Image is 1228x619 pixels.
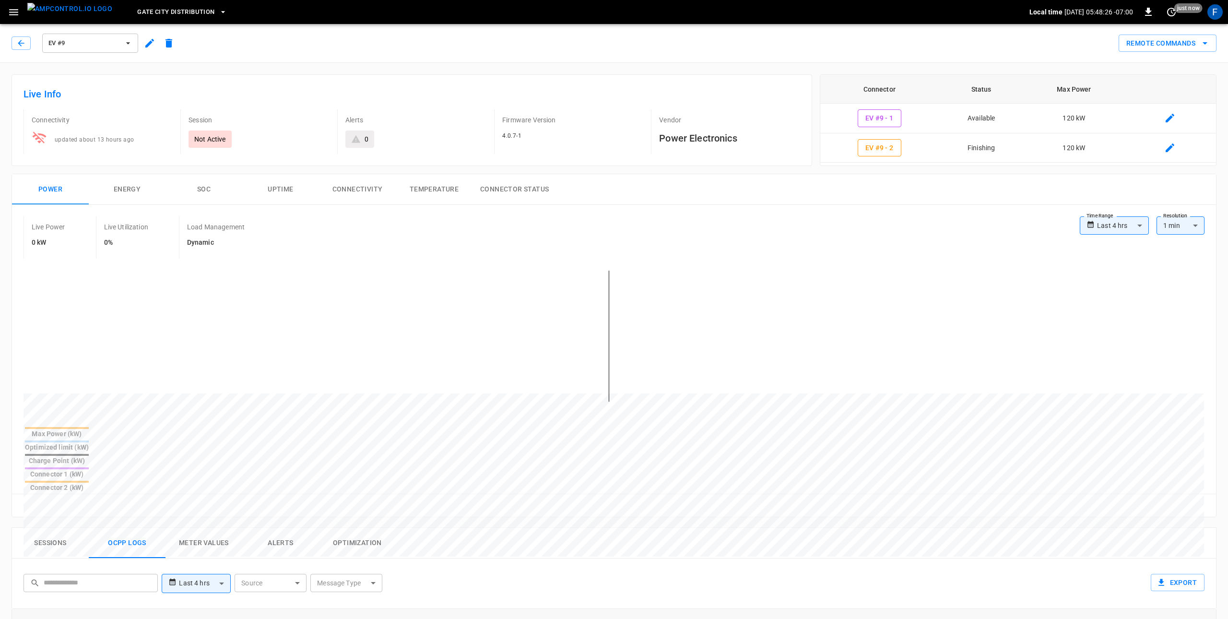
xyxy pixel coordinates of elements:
div: Last 4 hrs [1097,216,1149,235]
p: Firmware Version [502,115,643,125]
div: profile-icon [1207,4,1223,20]
button: Uptime [242,174,319,205]
button: Sessions [12,528,89,559]
th: Status [938,75,1024,104]
button: Optimization [319,528,396,559]
p: Live Utilization [104,222,148,232]
div: remote commands options [1119,35,1216,52]
p: Vendor [659,115,800,125]
span: just now [1174,3,1203,13]
span: Gate City Distribution [137,7,214,18]
button: EV #9 - 1 [858,109,901,127]
h6: 0 kW [32,238,65,248]
h6: Live Info [24,86,800,102]
span: 4.0.7-1 [502,132,521,139]
button: Export [1151,574,1204,592]
label: Resolution [1163,212,1187,220]
button: Energy [89,174,165,205]
div: Last 4 hrs [179,574,231,593]
th: Connector [820,75,938,104]
div: 0 [365,134,368,144]
button: Ocpp logs [89,528,165,559]
button: Power [12,174,89,205]
h6: 0% [104,238,148,248]
th: Max Power [1024,75,1123,104]
button: EV #9 [42,34,138,53]
h6: Power Electronics [659,131,800,146]
p: Connectivity [32,115,173,125]
button: Gate City Distribution [133,3,231,22]
span: EV #9 [48,38,119,49]
button: EV #9 - 2 [858,139,901,157]
table: connector table [820,75,1216,163]
button: Connectivity [319,174,396,205]
p: Session [189,115,330,125]
button: Alerts [242,528,319,559]
p: Live Power [32,222,65,232]
div: 1 min [1157,216,1204,235]
td: 120 kW [1024,104,1123,133]
p: Local time [1029,7,1063,17]
td: 120 kW [1024,133,1123,163]
label: Time Range [1086,212,1113,220]
button: set refresh interval [1164,4,1179,20]
button: Meter Values [165,528,242,559]
td: Finishing [938,133,1024,163]
p: Load Management [187,222,245,232]
button: Remote Commands [1119,35,1216,52]
p: Alerts [345,115,486,125]
button: Connector Status [472,174,556,205]
p: [DATE] 05:48:26 -07:00 [1064,7,1133,17]
button: Temperature [396,174,472,205]
td: Available [938,104,1024,133]
button: SOC [165,174,242,205]
h6: Dynamic [187,238,245,248]
span: updated about 13 hours ago [55,136,134,143]
p: Not Active [194,134,226,144]
img: ampcontrol.io logo [27,3,112,15]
